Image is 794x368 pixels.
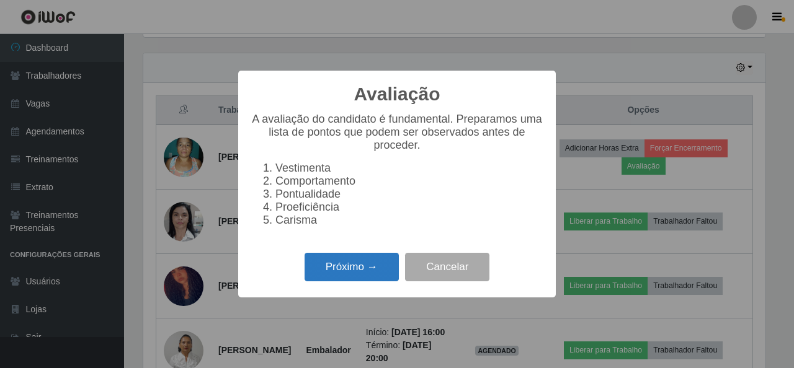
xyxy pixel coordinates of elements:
h2: Avaliação [354,83,440,105]
p: A avaliação do candidato é fundamental. Preparamos uma lista de pontos que podem ser observados a... [251,113,543,152]
li: Comportamento [275,175,543,188]
button: Próximo → [305,253,399,282]
li: Pontualidade [275,188,543,201]
li: Carisma [275,214,543,227]
button: Cancelar [405,253,489,282]
li: Vestimenta [275,162,543,175]
li: Proeficiência [275,201,543,214]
